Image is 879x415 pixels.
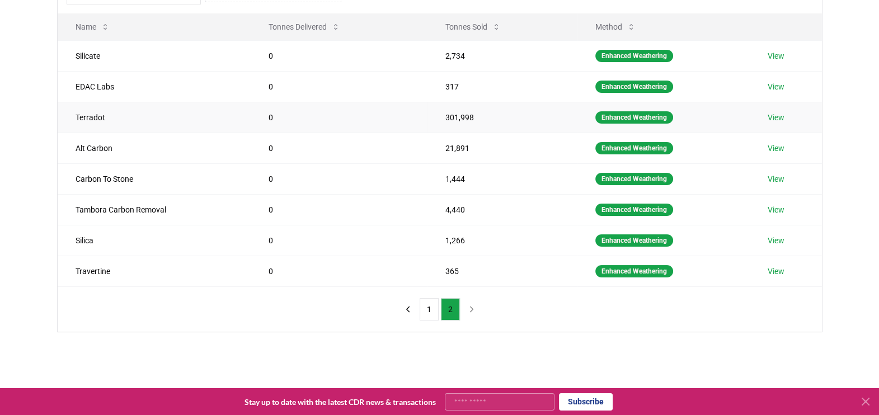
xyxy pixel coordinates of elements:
td: 0 [251,133,427,163]
td: 1,266 [427,225,577,256]
td: 1,444 [427,163,577,194]
td: 365 [427,256,577,286]
a: View [768,204,784,215]
button: previous page [398,298,417,320]
a: View [768,112,784,123]
button: Tonnes Delivered [260,16,349,38]
td: 21,891 [427,133,577,163]
a: View [768,50,784,62]
td: EDAC Labs [58,71,251,102]
a: View [768,266,784,277]
div: Enhanced Weathering [595,142,673,154]
div: Enhanced Weathering [595,265,673,277]
td: 2,734 [427,40,577,71]
div: Enhanced Weathering [595,81,673,93]
td: Silicate [58,40,251,71]
a: View [768,143,784,154]
td: 0 [251,163,427,194]
div: Enhanced Weathering [595,204,673,216]
td: Silica [58,225,251,256]
td: 4,440 [427,194,577,225]
td: Alt Carbon [58,133,251,163]
a: View [768,235,784,246]
td: 0 [251,40,427,71]
td: 0 [251,71,427,102]
td: 0 [251,225,427,256]
div: Enhanced Weathering [595,234,673,247]
td: 301,998 [427,102,577,133]
div: Enhanced Weathering [595,173,673,185]
button: Method [586,16,645,38]
td: 0 [251,256,427,286]
td: Tambora Carbon Removal [58,194,251,225]
td: 0 [251,194,427,225]
button: 1 [420,298,439,320]
div: Enhanced Weathering [595,50,673,62]
a: View [768,81,784,92]
td: Terradot [58,102,251,133]
a: View [768,173,784,185]
button: Tonnes Sold [436,16,510,38]
td: Carbon To Stone [58,163,251,194]
button: 2 [441,298,460,320]
button: Name [67,16,119,38]
div: Enhanced Weathering [595,111,673,124]
td: Travertine [58,256,251,286]
td: 317 [427,71,577,102]
td: 0 [251,102,427,133]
